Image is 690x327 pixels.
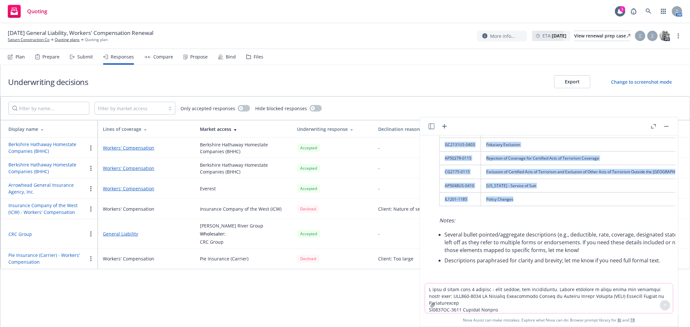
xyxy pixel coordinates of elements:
[378,144,380,151] div: -
[378,185,380,192] div: -
[463,313,635,327] span: Nova Assist can make mistakes. Explore what Nova can do: Browse prompt library for and
[42,54,60,59] div: Prepare
[574,31,630,41] a: View renewal prep case
[5,2,50,20] a: Quoting
[630,317,635,323] a: TR
[439,217,455,224] em: Notes:
[8,231,32,237] button: CRC Group
[297,126,368,132] div: Underwriting response
[8,102,89,115] input: Filter by name...
[181,105,235,112] span: Only accepted responses
[554,75,590,88] button: Export
[254,54,263,59] div: Files
[190,54,208,59] div: Propose
[8,37,49,43] a: Saturn Construction Co
[440,152,481,165] td: AP5027R-0115
[103,144,190,151] a: Workers' Compensation
[103,126,190,132] div: Lines of coverage
[200,222,263,229] div: [PERSON_NAME] River Group
[297,185,320,193] div: Accepted
[8,29,153,37] span: [DATE] General Liability, Workers' Compensation Renewal
[440,138,481,152] td: GC2131US-0403
[611,79,672,85] div: Change to screenshot mode
[552,33,566,39] strong: [DATE]
[200,230,263,237] div: Wholesaler:
[27,9,47,14] span: Quoting
[55,37,80,43] a: Quoting plans
[8,141,87,154] button: Berkshire Hathaway Homestate Companies (BHHC)
[657,5,670,18] a: Switch app
[378,165,380,172] div: -
[200,141,287,155] div: Berkshire Hathaway Homestate Companies (BHHC)
[378,206,433,212] div: Client: Nature of services
[440,165,481,179] td: CG2175-0115
[103,165,190,172] a: Workers' Compensation
[200,126,287,132] div: Market access
[378,255,413,262] div: Client: Too large
[8,77,88,87] h1: Underwriting decisions
[477,31,527,41] button: More info...
[103,255,154,262] div: Workers' Compensation
[627,5,640,18] a: Report a Bug
[8,182,87,195] button: Arrowhead General Insurance Agency, Inc.
[200,255,248,262] div: Pie Insurance (Carrier)
[618,317,621,323] a: BI
[255,105,307,112] span: Hide blocked responses
[297,255,319,263] div: Declined
[153,54,173,59] div: Compare
[103,206,154,212] div: Workers' Compensation
[103,185,190,192] a: Workers' Compensation
[200,238,263,245] div: CRC Group
[16,54,25,59] div: Plan
[440,192,481,206] td: IL1201-1185
[619,6,625,12] div: 1
[297,164,320,172] div: Accepted
[8,202,87,216] button: Insurance Company of the West (ICW) - Workers' Compensation
[77,54,93,59] div: Submit
[440,179,481,192] td: AP5048US-0410
[200,206,281,212] div: Insurance Company of the West (ICW)
[490,33,515,39] span: More info...
[674,32,682,40] a: more
[660,31,670,41] img: photo
[642,5,655,18] a: Search
[8,126,93,132] div: Display name
[200,185,216,192] div: Everest
[226,54,236,59] div: Bind
[85,37,108,43] span: Quoting plan
[601,75,682,88] button: Change to screenshot mode
[8,252,87,265] button: Pie Insurance (Carrier) - Workers' Compensation
[200,162,287,175] div: Berkshire Hathaway Homestate Companies (BHHC)
[378,230,380,237] div: -
[111,54,134,59] div: Responses
[297,205,319,213] div: Declined
[8,161,87,175] button: Berkshire Hathaway Homestate Companies (BHHC)
[297,230,320,238] div: Accepted
[103,230,190,237] a: General Liability
[378,126,447,132] div: Declination reason
[542,32,566,39] span: ETA :
[297,144,320,152] div: Accepted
